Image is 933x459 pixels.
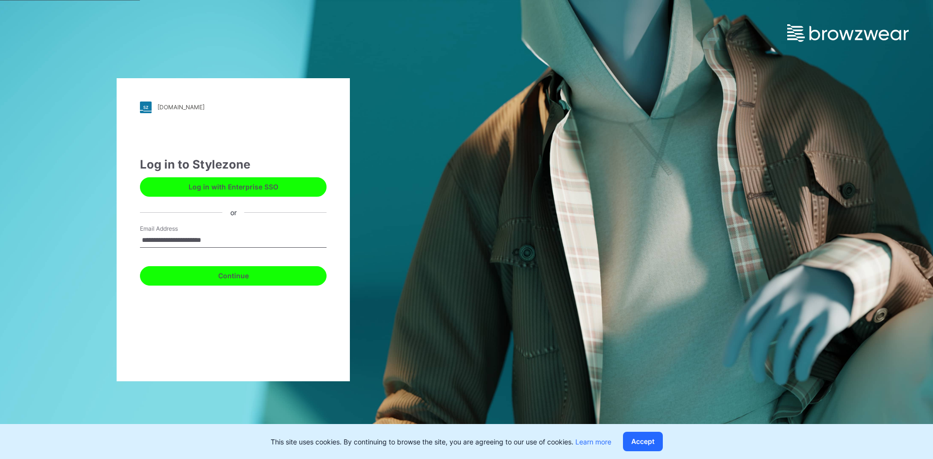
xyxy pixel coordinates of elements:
[223,207,244,218] div: or
[140,156,327,173] div: Log in to Stylezone
[140,224,208,233] label: Email Address
[623,432,663,451] button: Accept
[140,102,152,113] img: stylezone-logo.562084cfcfab977791bfbf7441f1a819.svg
[140,266,327,286] button: Continue
[140,177,327,197] button: Log in with Enterprise SSO
[140,102,327,113] a: [DOMAIN_NAME]
[575,438,611,446] a: Learn more
[157,103,205,111] div: [DOMAIN_NAME]
[787,24,909,42] img: browzwear-logo.e42bd6dac1945053ebaf764b6aa21510.svg
[271,437,611,447] p: This site uses cookies. By continuing to browse the site, you are agreeing to our use of cookies.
